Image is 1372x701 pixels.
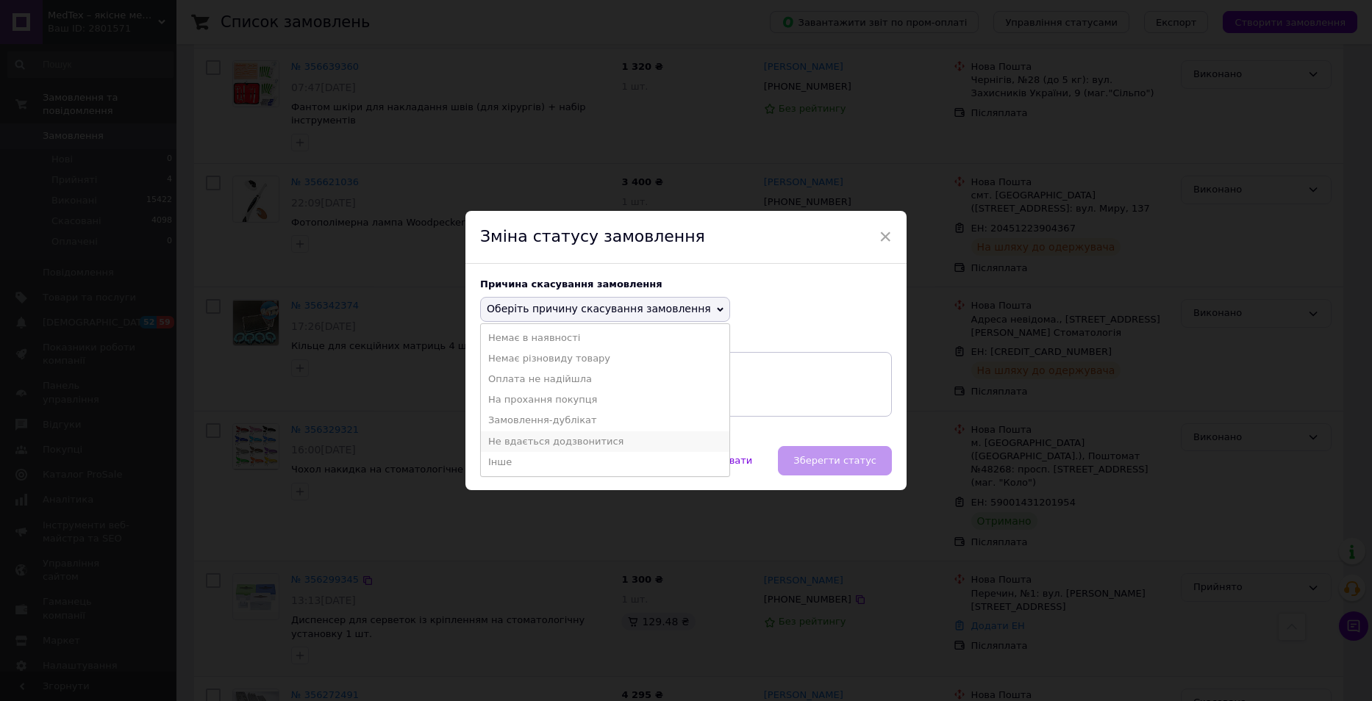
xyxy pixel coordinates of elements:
[481,389,729,410] li: На прохання покупця
[480,278,892,290] div: Причина скасування замовлення
[465,211,907,264] div: Зміна статусу замовлення
[481,431,729,452] li: Не вдається додзвонитися
[481,410,729,431] li: Замовлення-дублікат
[879,224,892,249] span: ×
[481,452,729,472] li: Інше
[487,303,711,314] span: Оберіть причину скасування замовлення
[481,348,729,369] li: Немає різновиду товару
[481,369,729,389] li: Оплата не надійшла
[481,328,729,348] li: Немає в наявності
